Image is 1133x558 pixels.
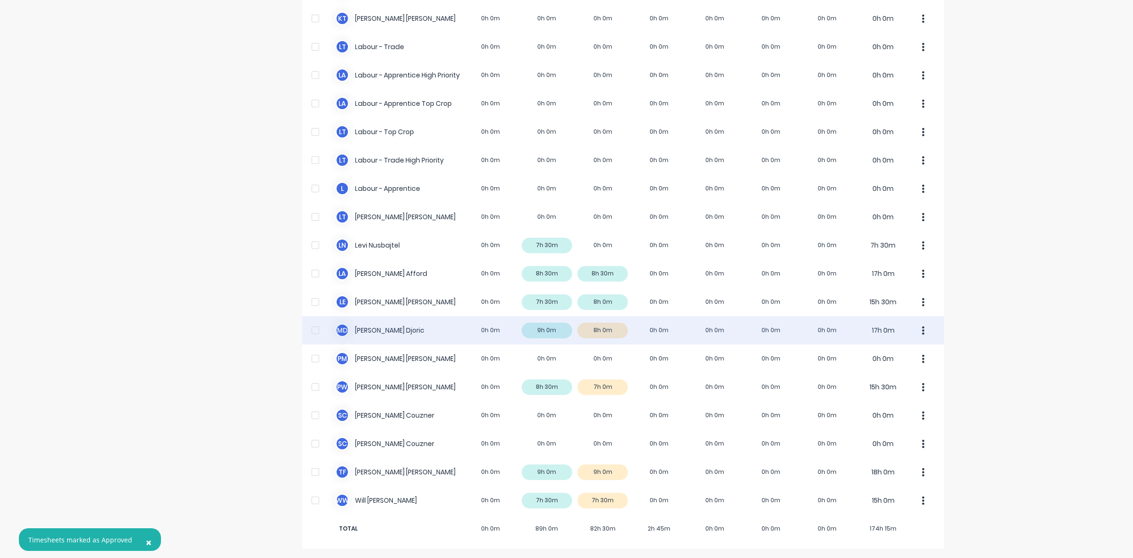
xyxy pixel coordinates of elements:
[519,524,575,533] span: 89h 0m
[743,524,799,533] span: 0h 0m
[575,524,631,533] span: 82h 30m
[335,524,463,533] span: TOTAL
[463,524,519,533] span: 0h 0m
[146,536,152,549] span: ×
[687,524,743,533] span: 0h 0m
[631,524,687,533] span: 2h 45m
[136,531,161,554] button: Close
[28,535,132,545] div: Timesheets marked as Approved
[799,524,855,533] span: 0h 0m
[855,524,911,533] span: 174h 15m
